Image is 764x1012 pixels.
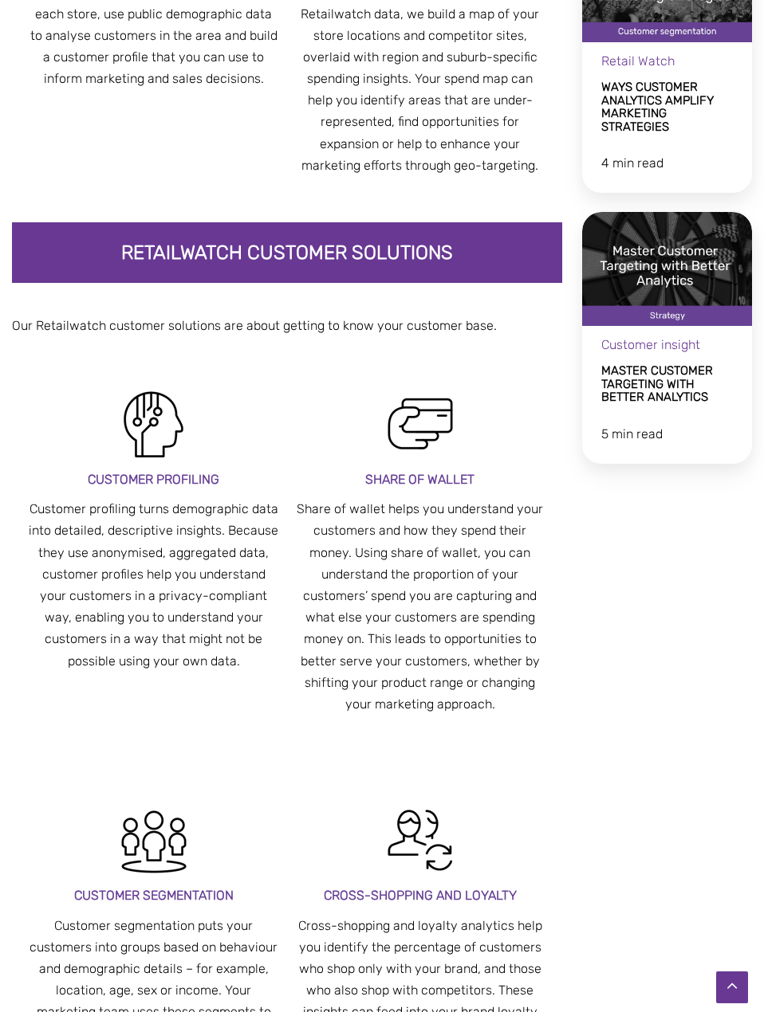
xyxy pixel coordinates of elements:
span: Cross-shopping and Loyalty [324,888,517,903]
span: Retail Watch [601,53,675,69]
img: Credit Card [380,385,460,465]
img: Collaboration [380,801,460,881]
img: Community [114,801,194,881]
img: AI [114,385,194,465]
span: Share of Wallet [365,472,475,487]
span: Share of wallet helps you understand your customers and how they spend their money. Using share o... [297,501,543,712]
span: Customer insight [601,337,700,352]
span: Customer Profiling [88,472,219,487]
span: Customer Segmentation [74,888,234,903]
p: Our Retailwatch customer solutions are about getting to know your customer base. [12,315,562,336]
h2: Retailwatch customer solutions [28,242,546,263]
span: Customer profiling turns demographic data into detailed, descriptive insights. Because they use a... [29,501,278,668]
